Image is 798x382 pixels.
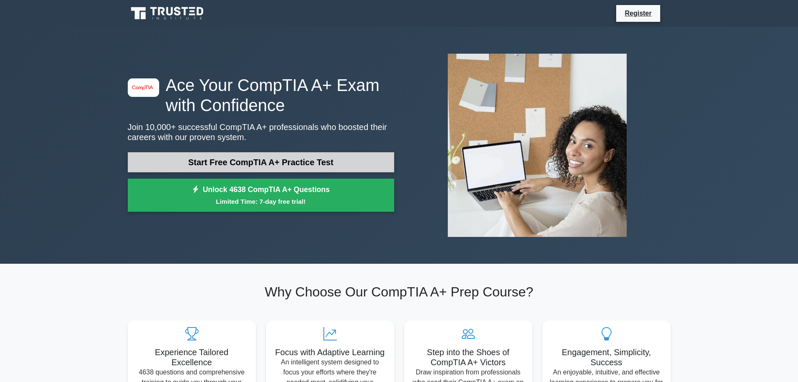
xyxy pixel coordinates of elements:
h1: Ace Your CompTIA A+ Exam with Confidence [128,75,394,115]
h5: Engagement, Simplicity, Success [549,347,664,367]
a: Unlock 4638 CompTIA A+ QuestionsLimited Time: 7-day free trial! [128,179,394,212]
h5: Focus with Adaptive Learning [273,347,387,357]
a: Register [620,8,656,18]
p: Join 10,000+ successful CompTIA A+ professionals who boosted their careers with our proven system. [128,122,394,142]
h5: Experience Tailored Excellence [134,347,249,367]
a: Start Free CompTIA A+ Practice Test [128,152,394,172]
h2: Why Choose Our CompTIA A+ Prep Course? [128,284,671,300]
h5: Step into the Shoes of CompTIA A+ Victors [411,347,526,367]
small: Limited Time: 7-day free trial! [138,197,384,206]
